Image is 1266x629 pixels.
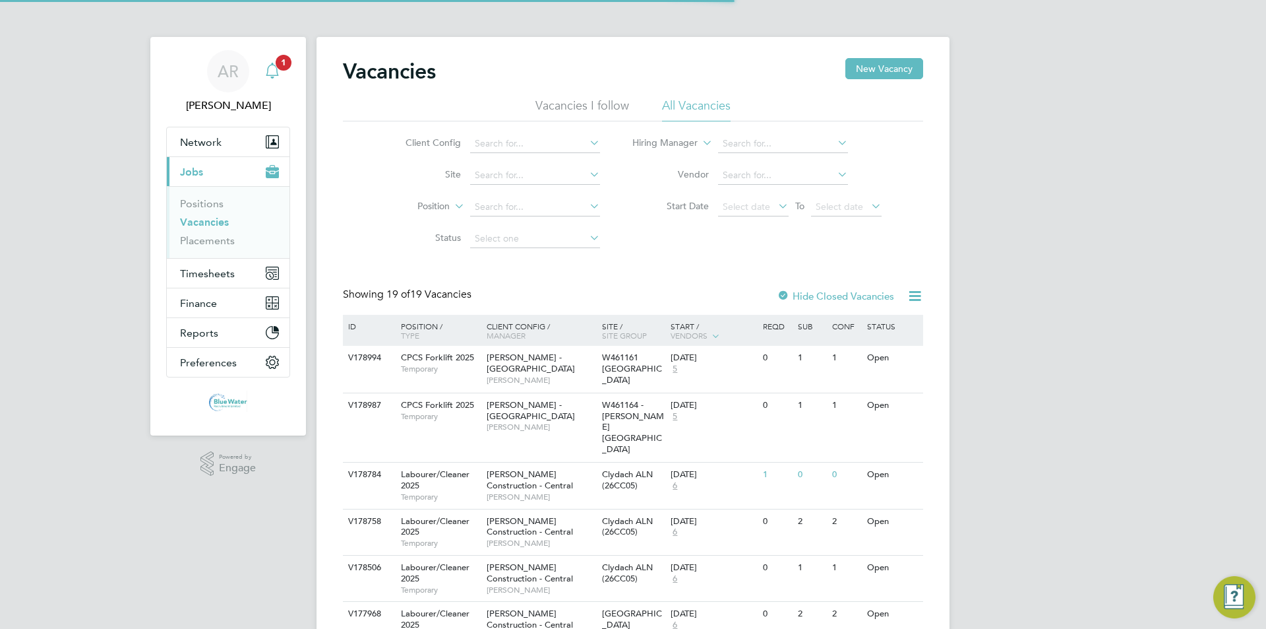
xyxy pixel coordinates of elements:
[864,346,921,370] div: Open
[401,515,469,538] span: Labourer/Cleaner 2025
[723,201,770,213] span: Select date
[671,480,679,492] span: 6
[386,288,471,301] span: 19 Vacancies
[671,562,756,574] div: [DATE]
[180,216,229,228] a: Vacancies
[385,232,461,244] label: Status
[791,197,808,215] span: To
[829,393,863,418] div: 1
[166,50,290,114] a: AR[PERSON_NAME]
[483,315,599,347] div: Client Config /
[671,516,756,527] div: [DATE]
[167,186,289,258] div: Jobs
[167,259,289,288] button: Timesheets
[276,55,291,71] span: 1
[374,200,450,213] label: Position
[760,556,794,580] div: 0
[864,393,921,418] div: Open
[391,315,483,347] div: Position /
[487,515,573,538] span: [PERSON_NAME] Construction - Central
[343,288,474,302] div: Showing
[401,585,480,595] span: Temporary
[345,556,391,580] div: V178506
[487,469,573,491] span: [PERSON_NAME] Construction - Central
[386,288,410,301] span: 19 of
[487,585,595,595] span: [PERSON_NAME]
[845,58,923,79] button: New Vacancy
[180,136,222,149] span: Network
[760,510,794,534] div: 0
[602,469,653,491] span: Clydach ALN (26CC05)
[671,330,708,341] span: Vendors
[401,330,419,341] span: Type
[671,469,756,480] div: [DATE]
[180,356,237,369] span: Preferences
[401,538,480,548] span: Temporary
[167,318,289,347] button: Reports
[602,352,662,385] span: W461161 [GEOGRAPHIC_DATA]
[718,135,848,153] input: Search for...
[633,200,709,212] label: Start Date
[385,168,461,180] label: Site
[487,352,575,374] span: [PERSON_NAME] - [GEOGRAPHIC_DATA]
[671,527,679,538] span: 6
[1213,576,1255,618] button: Engage Resource Center
[180,327,218,339] span: Reports
[760,602,794,626] div: 0
[166,391,290,412] a: Go to home page
[401,364,480,374] span: Temporary
[671,352,756,364] div: [DATE]
[487,562,573,584] span: [PERSON_NAME] Construction - Central
[864,463,921,487] div: Open
[401,492,480,502] span: Temporary
[180,267,235,280] span: Timesheets
[345,602,391,626] div: V177968
[167,348,289,377] button: Preferences
[671,364,679,375] span: 5
[795,346,829,370] div: 1
[166,98,290,114] span: Anthony Roberts
[345,346,391,370] div: V178994
[401,352,474,363] span: CPCS Forklift 2025
[795,315,829,337] div: Sub
[218,63,239,80] span: AR
[633,168,709,180] label: Vendor
[795,556,829,580] div: 1
[795,393,829,418] div: 1
[829,315,863,337] div: Conf
[760,346,794,370] div: 0
[671,609,756,620] div: [DATE]
[487,399,575,422] span: [PERSON_NAME] - [GEOGRAPHIC_DATA]
[671,400,756,411] div: [DATE]
[829,463,863,487] div: 0
[667,315,760,348] div: Start /
[401,469,469,491] span: Labourer/Cleaner 2025
[180,166,203,178] span: Jobs
[864,602,921,626] div: Open
[487,492,595,502] span: [PERSON_NAME]
[795,602,829,626] div: 2
[401,411,480,422] span: Temporary
[401,562,469,584] span: Labourer/Cleaner 2025
[671,411,679,422] span: 5
[180,297,217,310] span: Finance
[864,315,921,337] div: Status
[864,510,921,534] div: Open
[829,556,863,580] div: 1
[219,463,256,474] span: Engage
[345,510,391,534] div: V178758
[343,58,436,84] h2: Vacancies
[602,399,664,455] span: W461164 - [PERSON_NAME][GEOGRAPHIC_DATA]
[671,574,679,585] span: 6
[470,166,600,185] input: Search for...
[599,315,668,347] div: Site /
[345,463,391,487] div: V178784
[470,198,600,216] input: Search for...
[760,463,794,487] div: 1
[167,288,289,317] button: Finance
[487,422,595,432] span: [PERSON_NAME]
[602,515,653,538] span: Clydach ALN (26CC05)
[829,602,863,626] div: 2
[167,127,289,156] button: Network
[470,135,600,153] input: Search for...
